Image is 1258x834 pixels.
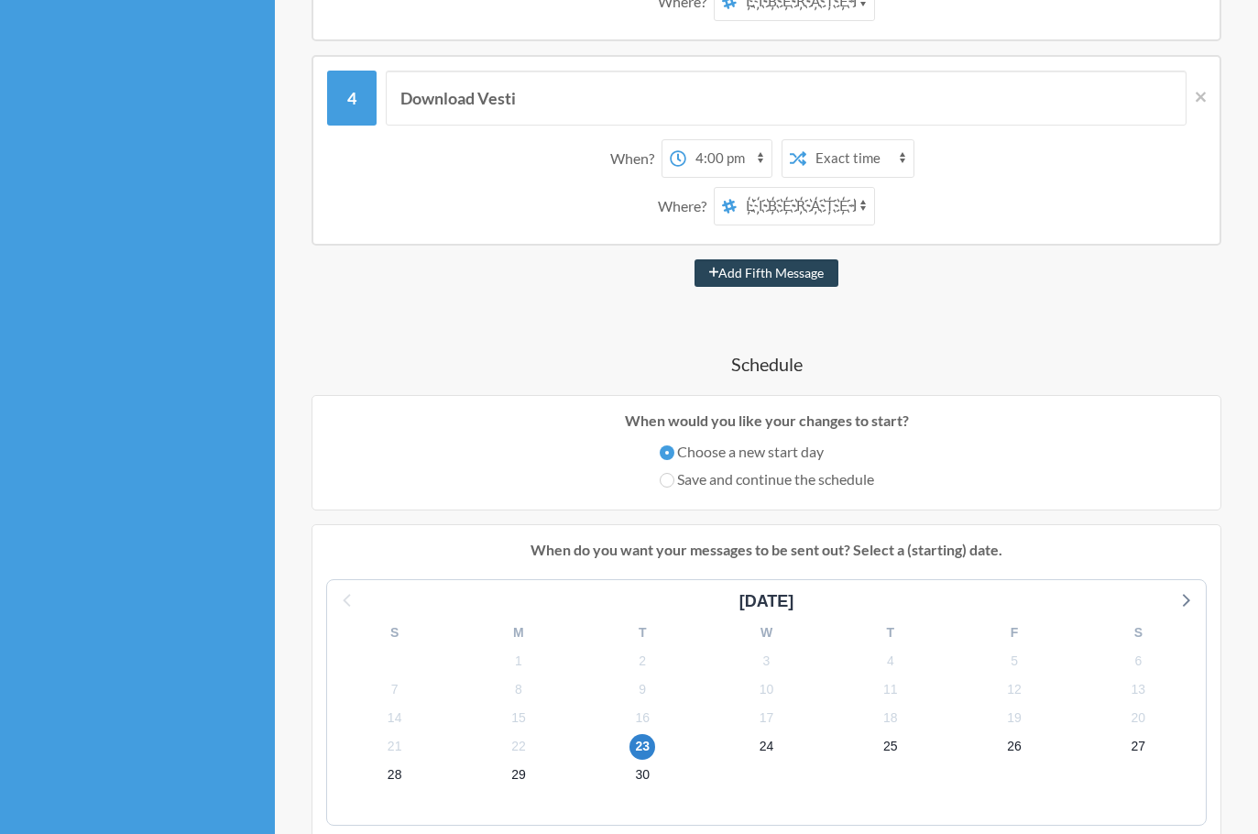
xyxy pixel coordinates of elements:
[610,139,662,178] div: When?
[629,763,655,788] span: Thursday, October 30, 2025
[1125,648,1151,674] span: Monday, October 6, 2025
[506,763,531,788] span: Wednesday, October 29, 2025
[828,619,952,647] div: T
[629,676,655,702] span: Thursday, October 9, 2025
[326,539,1207,561] p: When do you want your messages to be sent out? Select a (starting) date.
[878,734,903,760] span: Saturday, October 25, 2025
[753,648,779,674] span: Friday, October 3, 2025
[386,71,1187,126] input: Message
[333,619,456,647] div: S
[732,589,802,614] div: [DATE]
[1125,676,1151,702] span: Monday, October 13, 2025
[878,706,903,731] span: Saturday, October 18, 2025
[581,619,705,647] div: T
[382,676,408,702] span: Tuesday, October 7, 2025
[1001,706,1027,731] span: Sunday, October 19, 2025
[456,619,580,647] div: M
[506,676,531,702] span: Wednesday, October 8, 2025
[1077,619,1200,647] div: S
[753,706,779,731] span: Friday, October 17, 2025
[506,734,531,760] span: Wednesday, October 22, 2025
[629,706,655,731] span: Thursday, October 16, 2025
[878,648,903,674] span: Saturday, October 4, 2025
[660,441,874,463] label: Choose a new start day
[1001,648,1027,674] span: Sunday, October 5, 2025
[658,187,714,225] div: Where?
[506,706,531,731] span: Wednesday, October 15, 2025
[695,259,839,287] button: Add Fifth Message
[753,676,779,702] span: Friday, October 10, 2025
[1125,706,1151,731] span: Monday, October 20, 2025
[660,468,874,490] label: Save and continue the schedule
[382,734,408,760] span: Tuesday, October 21, 2025
[660,445,674,460] input: Choose a new start day
[382,763,408,788] span: Tuesday, October 28, 2025
[753,734,779,760] span: Friday, October 24, 2025
[1001,734,1027,760] span: Sunday, October 26, 2025
[506,648,531,674] span: Wednesday, October 1, 2025
[1001,676,1027,702] span: Sunday, October 12, 2025
[312,351,1221,377] h4: Schedule
[705,619,828,647] div: W
[629,648,655,674] span: Thursday, October 2, 2025
[1125,734,1151,760] span: Monday, October 27, 2025
[952,619,1076,647] div: F
[326,410,1207,432] p: When would you like your changes to start?
[629,734,655,760] span: Thursday, October 23, 2025
[382,706,408,731] span: Tuesday, October 14, 2025
[660,473,674,488] input: Save and continue the schedule
[878,676,903,702] span: Saturday, October 11, 2025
